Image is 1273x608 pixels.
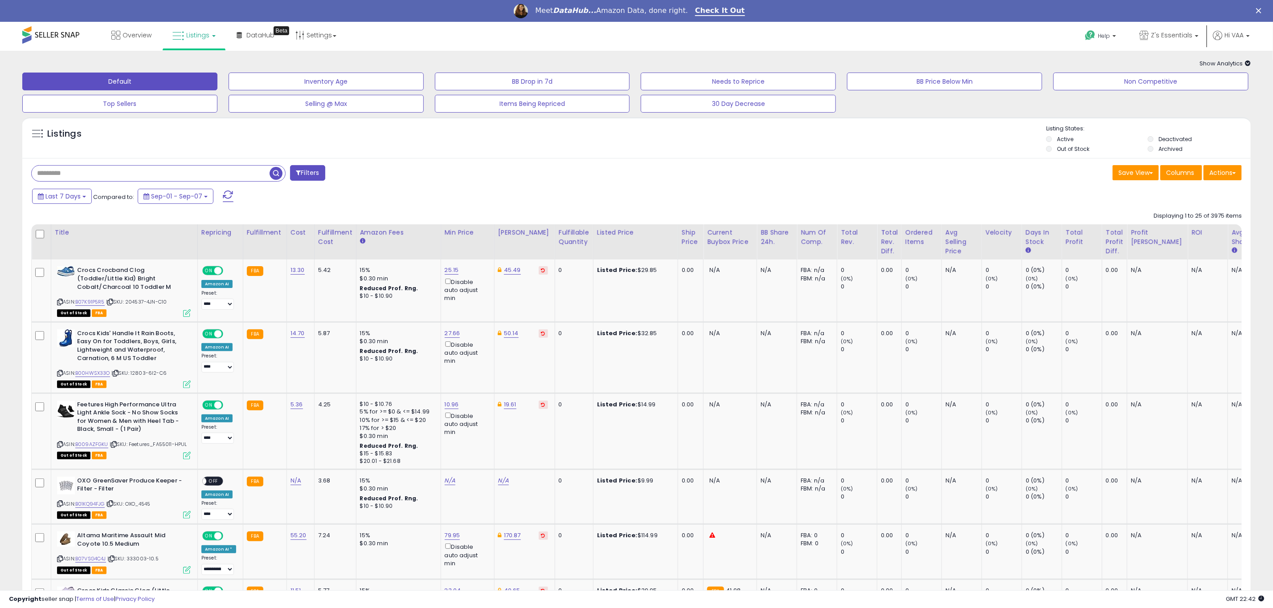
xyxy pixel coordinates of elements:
[318,228,352,247] div: Fulfillment Cost
[707,228,753,247] div: Current Buybox Price
[201,290,236,310] div: Preset:
[291,476,301,485] a: N/A
[75,298,105,306] a: B07K91P5R5
[881,329,895,337] div: 0.00
[247,531,263,541] small: FBA
[1026,477,1062,485] div: 0 (0%)
[77,531,185,550] b: Altama Maritime Assault Mid Coyote 10.5 Medium
[360,450,434,458] div: $15 - $15.83
[445,586,461,595] a: 23.04
[559,266,586,274] div: 0
[841,345,877,353] div: 0
[801,275,830,283] div: FBM: n/a
[57,329,75,347] img: 41t3xQabnWL._SL40_.jpg
[45,192,81,201] span: Last 7 Days
[986,275,998,282] small: (0%)
[360,531,434,539] div: 15%
[274,26,289,35] div: Tooltip anchor
[881,228,898,256] div: Total Rev. Diff.
[92,511,107,519] span: FBA
[57,531,191,573] div: ASIN:
[201,280,233,288] div: Amazon AI
[597,329,671,337] div: $32.85
[203,267,214,275] span: ON
[905,401,941,409] div: 0
[1066,409,1078,416] small: (0%)
[57,266,75,276] img: 41a2kUz+ipL._SL40_.jpg
[57,266,191,316] div: ASIN:
[360,503,434,510] div: $10 - $10.90
[1106,228,1123,256] div: Total Profit Diff.
[318,531,349,539] div: 7.24
[115,595,155,603] a: Privacy Policy
[841,409,853,416] small: (0%)
[57,381,90,388] span: All listings that are currently out of stock and unavailable for purchase on Amazon
[110,441,187,448] span: | SKU: Feetures_FA55011-HPUL
[641,73,836,90] button: Needs to Reprice
[841,477,877,485] div: 0
[946,266,975,274] div: N/A
[55,228,194,237] div: Title
[360,432,434,440] div: $0.30 min
[597,329,638,337] b: Listed Price:
[222,401,236,409] span: OFF
[32,189,92,204] button: Last 7 Days
[986,477,1022,485] div: 0
[360,495,418,502] b: Reduced Prof. Rng.
[1160,165,1202,180] button: Columns
[201,343,233,351] div: Amazon AI
[1098,32,1110,40] span: Help
[905,338,918,345] small: (0%)
[1232,266,1261,274] div: N/A
[695,6,745,16] a: Check It Out
[682,228,700,247] div: Ship Price
[22,95,217,113] button: Top Sellers
[1066,493,1102,501] div: 0
[1026,338,1038,345] small: (0%)
[247,228,283,237] div: Fulfillment
[360,355,434,363] div: $10 - $10.90
[1026,329,1062,337] div: 0 (0%)
[289,22,343,49] a: Settings
[905,409,918,416] small: (0%)
[801,401,830,409] div: FBA: n/a
[801,409,830,417] div: FBM: n/a
[1106,401,1120,409] div: 0.00
[1131,477,1181,485] div: N/A
[905,283,941,291] div: 0
[514,4,528,18] img: Profile image for Georgie
[57,477,75,495] img: 415MBlM-DaL._SL40_.jpg
[946,228,978,256] div: Avg Selling Price
[1106,329,1120,337] div: 0.00
[77,329,185,365] b: Crocs Kids' Handle It Rain Boots, Easy On for Toddlers, Boys, Girls, Lightweight and Waterproof, ...
[229,95,424,113] button: Selling @ Max
[1066,329,1102,337] div: 0
[1026,417,1062,425] div: 0 (0%)
[92,381,107,388] span: FBA
[1066,338,1078,345] small: (0%)
[986,345,1022,353] div: 0
[360,477,434,485] div: 15%
[709,476,720,485] span: N/A
[597,400,638,409] b: Listed Price:
[203,401,214,409] span: ON
[986,409,998,416] small: (0%)
[1191,477,1221,485] div: N/A
[881,401,895,409] div: 0.00
[559,401,586,409] div: 0
[138,189,213,204] button: Sep-01 - Sep-07
[201,490,233,499] div: Amazon AI
[1066,283,1102,291] div: 0
[946,329,975,337] div: N/A
[761,477,790,485] div: N/A
[761,401,790,409] div: N/A
[1066,345,1102,353] div: 0
[1026,266,1062,274] div: 0 (0%)
[360,228,437,237] div: Amazon Fees
[504,531,521,540] a: 170.87
[229,73,424,90] button: Inventory Age
[445,476,455,485] a: N/A
[76,595,114,603] a: Terms of Use
[203,330,214,337] span: ON
[761,329,790,337] div: N/A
